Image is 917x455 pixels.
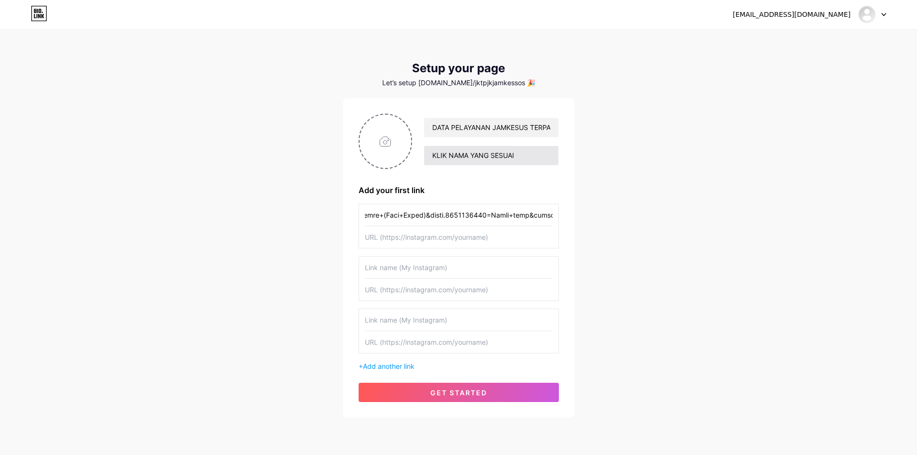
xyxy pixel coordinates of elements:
img: jktpjkjamkessos [858,5,876,24]
div: Add your first link [359,184,559,196]
span: Add another link [363,362,414,370]
div: [EMAIL_ADDRESS][DOMAIN_NAME] [733,10,851,20]
div: + [359,361,559,371]
input: Link name (My Instagram) [365,309,553,331]
input: URL (https://instagram.com/yourname) [365,279,553,300]
input: Your name [424,118,558,137]
div: Setup your page [343,62,574,75]
span: get started [430,389,487,397]
button: get started [359,383,559,402]
input: URL (https://instagram.com/yourname) [365,331,553,353]
input: URL (https://instagram.com/yourname) [365,226,553,248]
input: Link name (My Instagram) [365,257,553,278]
div: Let’s setup [DOMAIN_NAME]/jktpjkjamkessos 🎉 [343,79,574,87]
input: Link name (My Instagram) [365,204,553,226]
input: bio [424,146,558,165]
